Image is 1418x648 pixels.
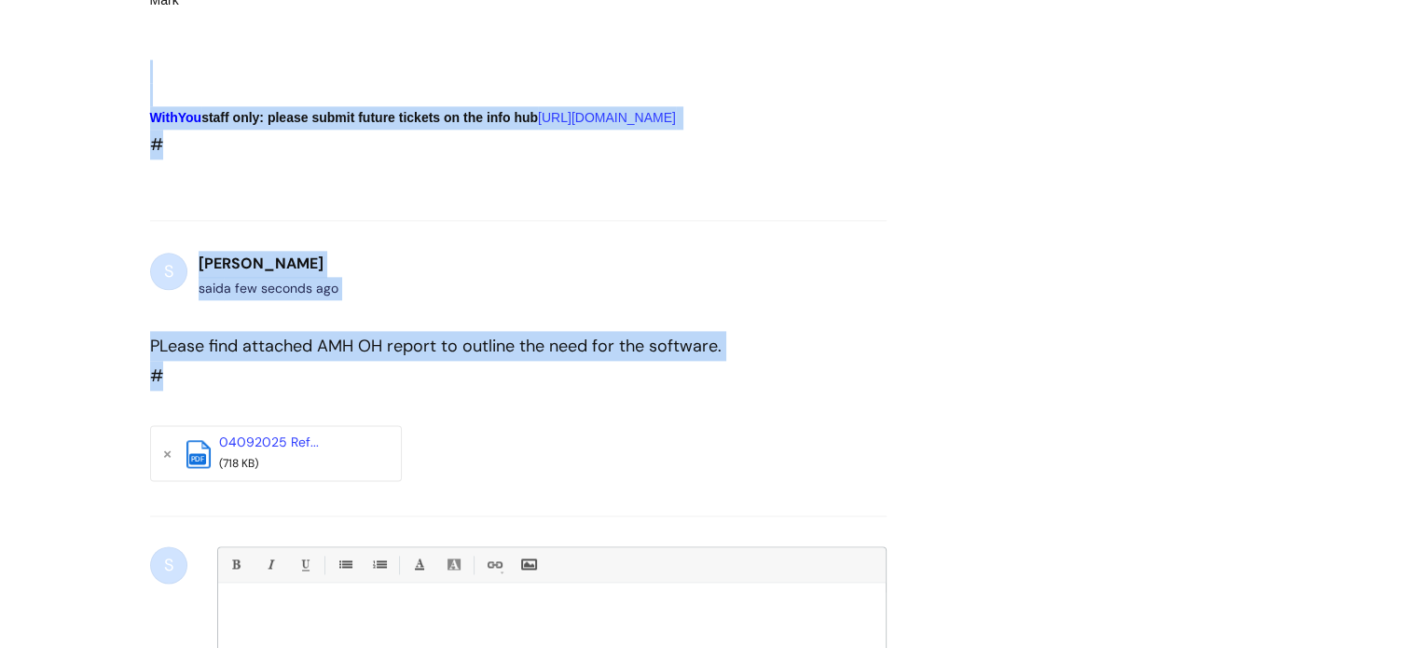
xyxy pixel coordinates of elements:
a: [URL][DOMAIN_NAME] [538,110,676,125]
b: [PERSON_NAME] [199,254,324,273]
a: Link [482,553,505,576]
div: said [199,277,338,300]
strong: staff only: please submit future tickets on the info hub [150,110,539,125]
div: (718 KB) [219,454,368,475]
span: Fri, 5 Sep, 2025 at 8:30 AM [224,280,338,296]
div: PLease find attached AMH OH report to outline the need for the software. [150,331,819,361]
div: S [150,253,187,290]
div: S [150,546,187,584]
div: # [150,331,819,392]
a: Bold (Ctrl-B) [224,553,247,576]
a: Underline(Ctrl-U) [293,553,316,576]
a: 04092025 Ref... [219,434,319,450]
a: Insert Image... [516,553,540,576]
a: Font Color [407,553,431,576]
a: Back Color [442,553,465,576]
a: Italic (Ctrl-I) [258,553,282,576]
a: • Unordered List (Ctrl-Shift-7) [333,553,356,576]
a: 1. Ordered List (Ctrl-Shift-8) [367,553,391,576]
span: pdf [189,453,207,464]
span: WithYou [150,110,202,125]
